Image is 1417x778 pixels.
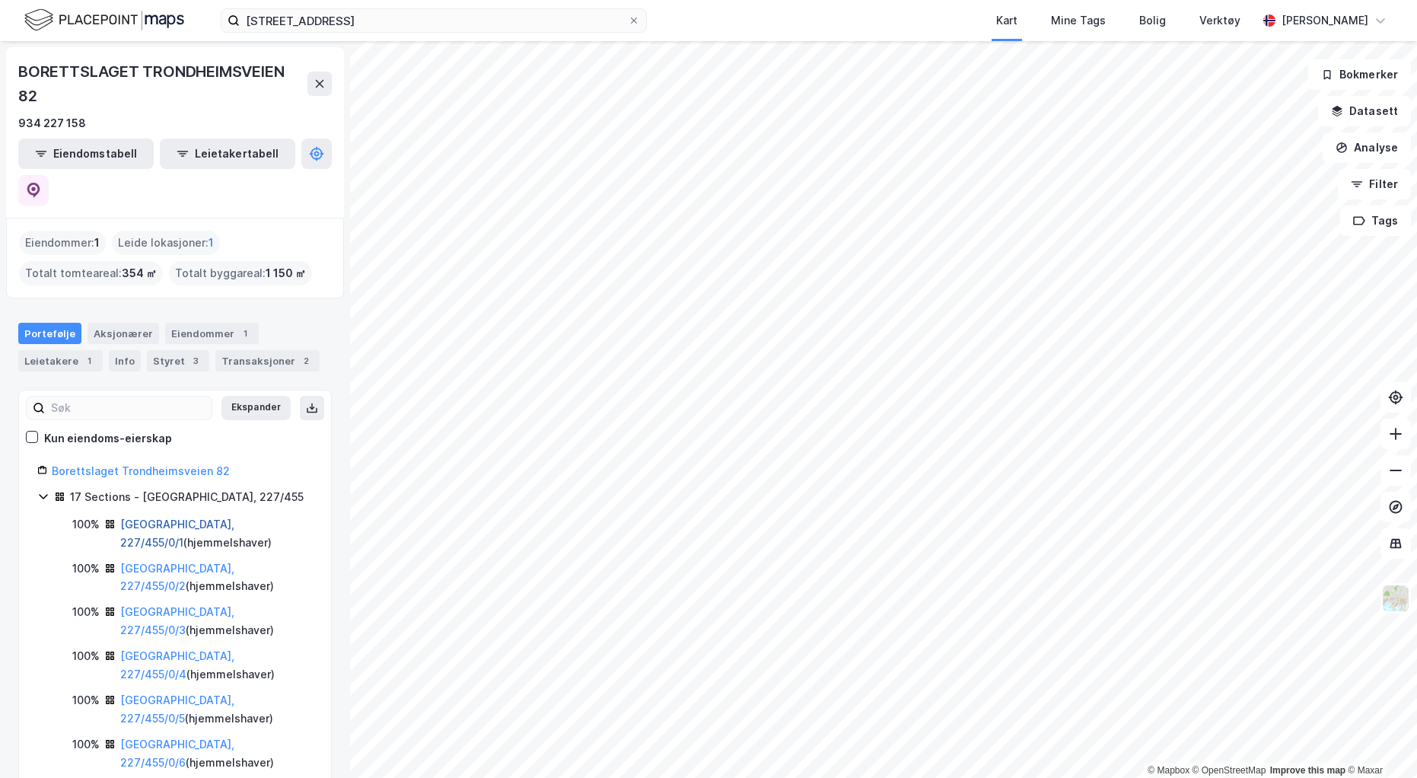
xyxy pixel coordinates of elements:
div: ( hjemmelshaver ) [120,515,313,552]
a: OpenStreetMap [1193,765,1266,776]
div: Transaksjoner [215,350,320,371]
div: 17 Sections - [GEOGRAPHIC_DATA], 227/455 [70,488,304,506]
button: Analyse [1323,132,1411,163]
div: 100% [72,603,100,621]
div: Leide lokasjoner : [112,231,220,255]
a: Improve this map [1270,765,1345,776]
div: BORETTSLAGET TRONDHEIMSVEIEN 82 [18,59,307,108]
div: ( hjemmelshaver ) [120,560,313,596]
div: Styret [147,350,209,371]
div: Totalt byggareal : [169,261,312,285]
button: Tags [1340,206,1411,236]
div: Aksjonærer [88,323,159,344]
div: 1 [237,326,253,341]
a: Mapbox [1148,765,1189,776]
div: Verktøy [1199,11,1240,30]
div: Eiendommer [165,323,259,344]
input: Søk [45,397,212,419]
div: Info [109,350,141,371]
div: [PERSON_NAME] [1282,11,1368,30]
a: [GEOGRAPHIC_DATA], 227/455/0/3 [120,605,234,636]
div: Eiendommer : [19,231,106,255]
button: Bokmerker [1308,59,1411,90]
div: Kontrollprogram for chat [1341,705,1417,778]
div: ( hjemmelshaver ) [120,735,313,772]
div: 3 [188,353,203,368]
a: [GEOGRAPHIC_DATA], 227/455/0/6 [120,738,234,769]
button: Datasett [1318,96,1411,126]
button: Eiendomstabell [18,139,154,169]
div: 100% [72,735,100,754]
button: Leietakertabell [160,139,295,169]
div: Leietakere [18,350,103,371]
div: 100% [72,647,100,665]
input: Søk på adresse, matrikkel, gårdeiere, leietakere eller personer [240,9,628,32]
div: Bolig [1139,11,1166,30]
div: ( hjemmelshaver ) [120,647,313,684]
span: 1 [209,234,214,252]
div: Kart [996,11,1017,30]
div: Kun eiendoms-eierskap [44,429,172,448]
div: ( hjemmelshaver ) [120,603,313,639]
div: Portefølje [18,323,81,344]
div: 100% [72,560,100,578]
img: logo.f888ab2527a4732fd821a326f86c7f29.svg [24,7,184,33]
a: [GEOGRAPHIC_DATA], 227/455/0/5 [120,694,234,725]
button: Filter [1338,169,1411,199]
div: 100% [72,515,100,534]
div: 100% [72,691,100,709]
a: [GEOGRAPHIC_DATA], 227/455/0/2 [120,562,234,593]
img: Z [1381,584,1410,613]
button: Ekspander [221,396,291,420]
a: [GEOGRAPHIC_DATA], 227/455/0/1 [120,518,234,549]
div: Totalt tomteareal : [19,261,163,285]
a: Borettslaget Trondheimsveien 82 [52,464,230,477]
iframe: Chat Widget [1341,705,1417,778]
a: [GEOGRAPHIC_DATA], 227/455/0/4 [120,649,234,681]
div: Mine Tags [1051,11,1106,30]
div: 1 [81,353,97,368]
span: 1 150 ㎡ [266,264,306,282]
div: 2 [298,353,314,368]
span: 1 [94,234,100,252]
div: ( hjemmelshaver ) [120,691,313,728]
div: 934 227 158 [18,114,86,132]
span: 354 ㎡ [122,264,157,282]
